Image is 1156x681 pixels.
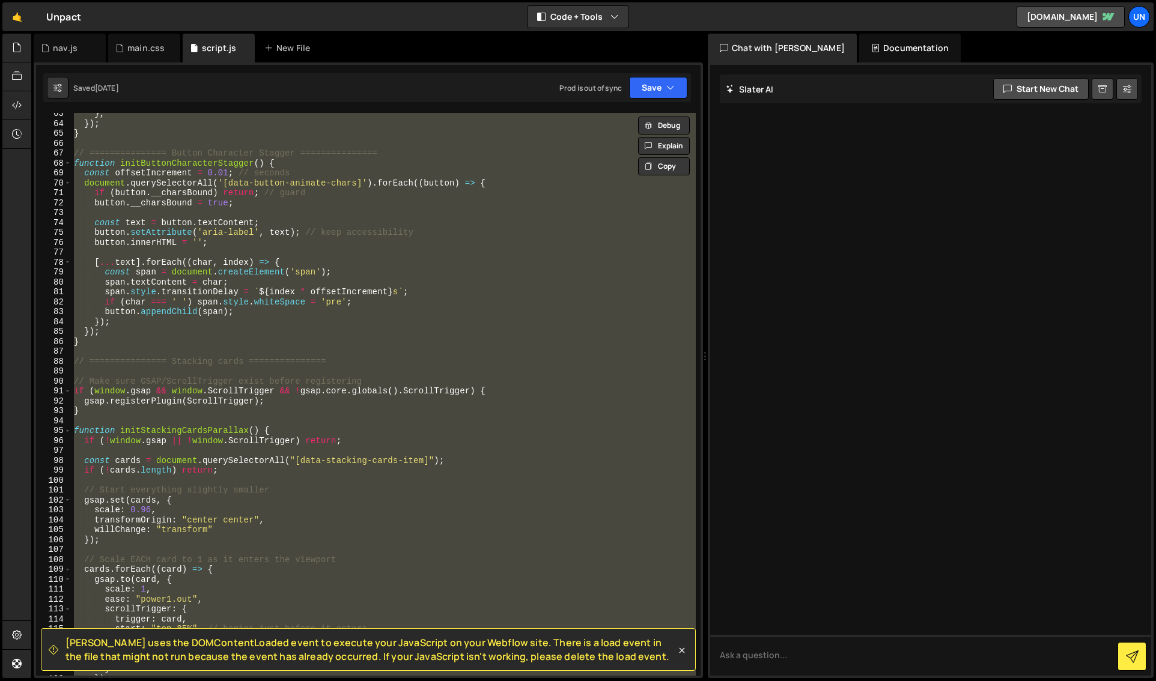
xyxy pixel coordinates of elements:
div: [DATE] [95,83,119,93]
div: 99 [36,465,71,476]
div: 68 [36,159,71,169]
button: Copy [638,157,690,175]
div: 69 [36,168,71,178]
div: New File [264,42,315,54]
div: 70 [36,178,71,189]
div: 105 [36,525,71,535]
div: 97 [36,446,71,456]
div: 86 [36,337,71,347]
div: Saved [73,83,119,93]
div: 100 [36,476,71,486]
div: 87 [36,347,71,357]
div: 76 [36,238,71,248]
div: Documentation [859,34,961,62]
div: 72 [36,198,71,208]
div: 98 [36,456,71,466]
div: 115 [36,624,71,634]
div: 117 [36,644,71,654]
h2: Slater AI [726,83,774,95]
div: 93 [36,406,71,416]
span: [PERSON_NAME] uses the DOMContentLoaded event to execute your JavaScript on your Webflow site. Th... [65,636,676,663]
div: 96 [36,436,71,446]
div: 107 [36,545,71,555]
div: 79 [36,267,71,277]
div: 92 [36,396,71,407]
div: 67 [36,148,71,159]
div: 77 [36,247,71,258]
div: 106 [36,535,71,545]
div: 78 [36,258,71,268]
div: 83 [36,307,71,317]
button: Save [629,77,687,98]
div: Unpact [46,10,81,24]
div: Prod is out of sync [559,83,622,93]
div: 119 [36,664,71,674]
div: 118 [36,654,71,664]
div: 101 [36,485,71,495]
div: 102 [36,495,71,506]
div: 63 [36,109,71,119]
div: 65 [36,129,71,139]
button: Debug [638,117,690,135]
div: 82 [36,297,71,307]
div: 64 [36,119,71,129]
div: main.css [127,42,165,54]
div: nav.js [53,42,78,54]
div: 114 [36,614,71,625]
div: 90 [36,377,71,387]
div: 88 [36,357,71,367]
a: [DOMAIN_NAME] [1017,6,1125,28]
div: 95 [36,426,71,436]
div: 104 [36,515,71,525]
div: script.js [202,42,236,54]
div: 109 [36,564,71,575]
div: Chat with [PERSON_NAME] [708,34,857,62]
div: 66 [36,139,71,149]
div: 85 [36,327,71,337]
div: 74 [36,218,71,228]
button: Start new chat [993,78,1089,100]
div: 81 [36,287,71,297]
div: 84 [36,317,71,327]
div: 116 [36,634,71,644]
a: Un [1128,6,1150,28]
div: 73 [36,208,71,218]
button: Explain [638,137,690,155]
button: Code + Tools [528,6,628,28]
div: 91 [36,386,71,396]
div: 80 [36,277,71,288]
div: 112 [36,595,71,605]
a: 🤙 [2,2,32,31]
div: 75 [36,228,71,238]
div: 94 [36,416,71,426]
div: 108 [36,555,71,565]
div: 110 [36,575,71,585]
div: 111 [36,584,71,595]
div: 103 [36,505,71,515]
div: 89 [36,366,71,377]
div: 71 [36,188,71,198]
div: 113 [36,604,71,614]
